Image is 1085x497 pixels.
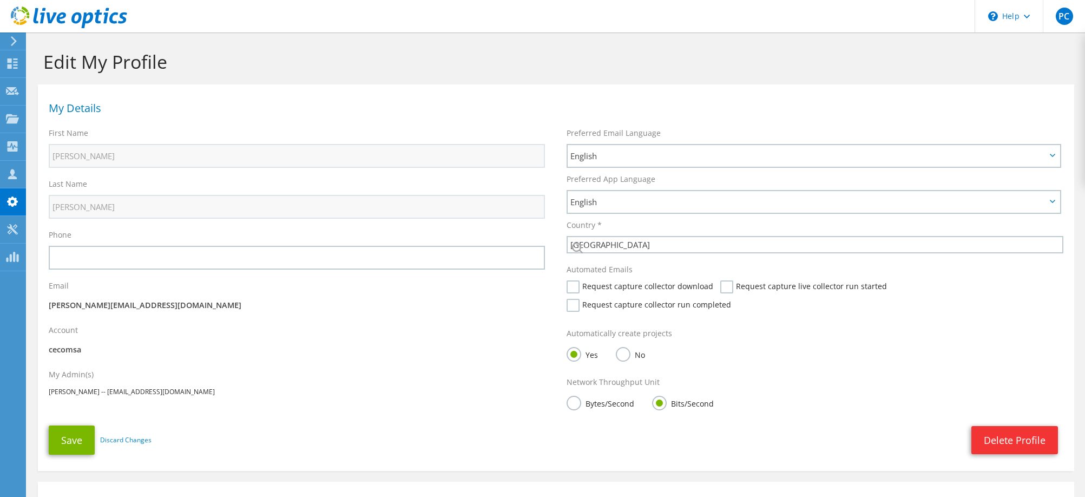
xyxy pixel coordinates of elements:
[652,396,714,409] label: Bits/Second
[570,149,1045,162] span: English
[988,11,998,21] svg: \n
[49,103,1058,114] h1: My Details
[567,328,672,339] label: Automatically create projects
[567,377,660,388] label: Network Throughput Unit
[49,230,71,240] label: Phone
[567,396,634,409] label: Bytes/Second
[570,195,1045,208] span: English
[49,426,95,455] button: Save
[567,347,598,361] label: Yes
[49,387,215,396] span: [PERSON_NAME] -- [EMAIL_ADDRESS][DOMAIN_NAME]
[567,280,713,293] label: Request capture collector download
[49,299,545,311] p: [PERSON_NAME][EMAIL_ADDRESS][DOMAIN_NAME]
[567,128,661,139] label: Preferred Email Language
[49,369,94,380] label: My Admin(s)
[49,325,78,336] label: Account
[100,434,152,446] a: Discard Changes
[567,299,731,312] label: Request capture collector run completed
[567,264,633,275] label: Automated Emails
[49,280,69,291] label: Email
[43,50,1063,73] h1: Edit My Profile
[720,280,887,293] label: Request capture live collector run started
[567,174,655,185] label: Preferred App Language
[971,426,1058,454] a: Delete Profile
[567,220,602,231] label: Country *
[616,347,645,361] label: No
[49,344,545,356] p: cecomsa
[49,128,88,139] label: First Name
[49,179,87,189] label: Last Name
[1056,8,1073,25] span: PC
